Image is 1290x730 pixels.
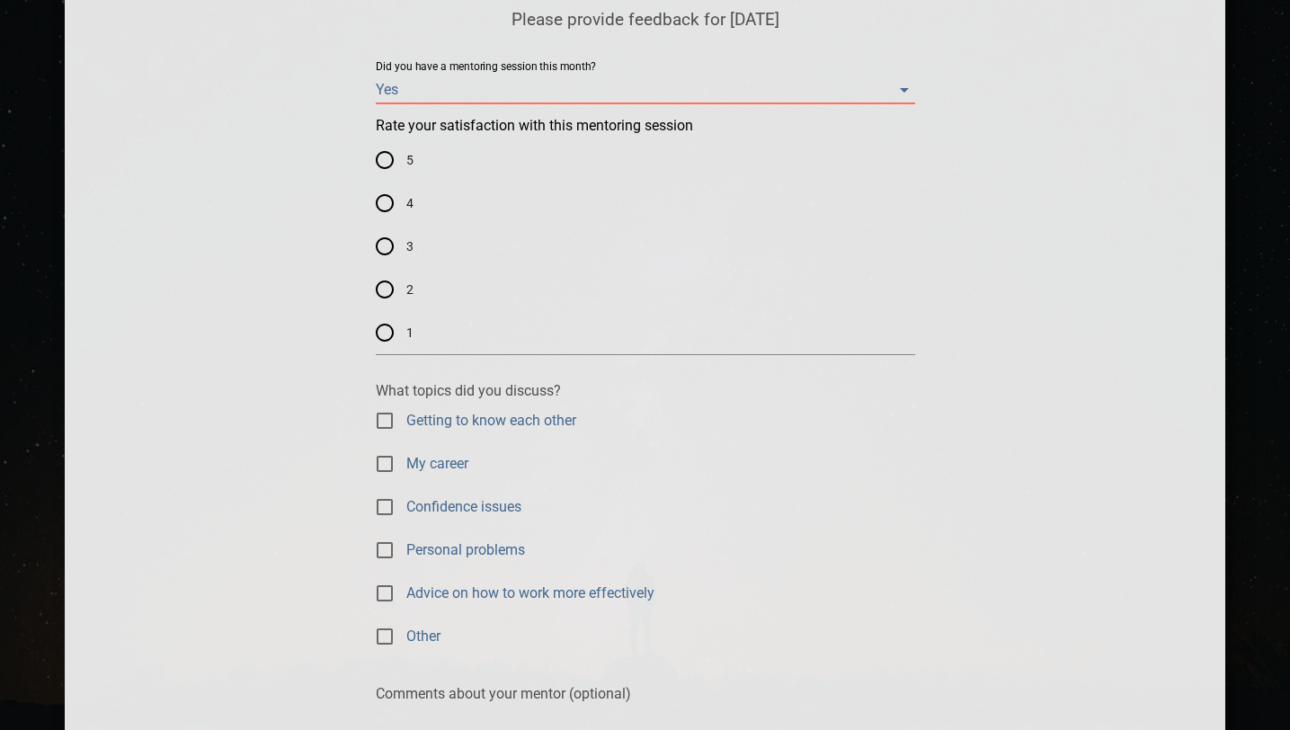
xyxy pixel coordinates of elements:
[376,62,596,73] label: Did you have a mentoring session this month?
[376,138,915,354] div: Rate your satisfaction with this mentoring session
[376,685,915,702] p: Comments about your mentor (optional)
[406,151,414,170] span: 5
[406,496,521,517] span: Confidence issues
[376,382,915,399] p: What topics did you discuss?
[406,539,525,560] span: Personal problems
[406,410,576,431] span: Getting to know each other
[376,119,693,133] legend: Rate your satisfaction with this mentoring session
[406,583,654,603] span: Advice on how to work more effectively
[406,626,440,646] span: Other
[376,76,915,104] div: Yes
[406,324,414,343] span: 1
[406,453,468,474] span: My career
[406,280,414,299] span: 2
[406,237,414,256] span: 3
[119,9,1172,30] p: Please provide feedback for [DATE]
[406,194,414,213] span: 4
